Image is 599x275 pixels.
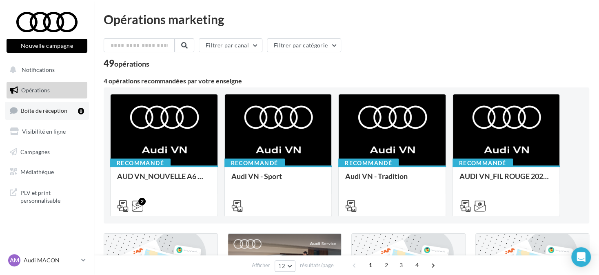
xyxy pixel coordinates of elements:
div: Recommandé [453,159,513,168]
button: 12 [275,260,295,272]
span: 3 [395,259,408,272]
div: Recommandé [224,159,285,168]
button: Filtrer par catégorie [267,38,341,52]
span: 12 [278,263,285,269]
span: AM [10,256,19,264]
button: Filtrer par canal [199,38,262,52]
a: Médiathèque [5,163,89,181]
a: Campagnes [5,143,89,161]
button: Nouvelle campagne [7,39,87,53]
div: 2 [138,198,146,205]
div: opérations [114,60,149,67]
a: Opérations [5,82,89,99]
p: Audi MACON [24,256,78,264]
span: Visibilité en ligne [22,128,66,135]
span: Campagnes [20,148,50,155]
span: Opérations [21,87,50,94]
div: 4 opérations recommandées par votre enseigne [104,78,589,84]
div: Recommandé [110,159,171,168]
div: Recommandé [338,159,399,168]
div: Audi VN - Sport [231,172,325,188]
a: AM Audi MACON [7,253,87,268]
span: Boîte de réception [21,107,67,114]
span: Notifications [22,66,55,73]
span: Afficher [252,262,270,269]
span: 1 [364,259,377,272]
div: 49 [104,59,149,68]
div: Audi VN - Tradition [345,172,439,188]
a: PLV et print personnalisable [5,184,89,208]
span: PLV et print personnalisable [20,187,84,205]
div: Open Intercom Messenger [571,247,591,267]
span: 2 [380,259,393,272]
div: Opérations marketing [104,13,589,25]
a: Visibilité en ligne [5,123,89,140]
span: Médiathèque [20,168,54,175]
div: AUD VN_NOUVELLE A6 e-tron [117,172,211,188]
button: Notifications [5,61,86,78]
span: résultats/page [300,262,334,269]
span: 4 [410,259,424,272]
div: 8 [78,108,84,114]
div: AUDI VN_FIL ROUGE 2025 - A1, Q2, Q3, Q5 et Q4 e-tron [459,172,553,188]
a: Boîte de réception8 [5,102,89,119]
